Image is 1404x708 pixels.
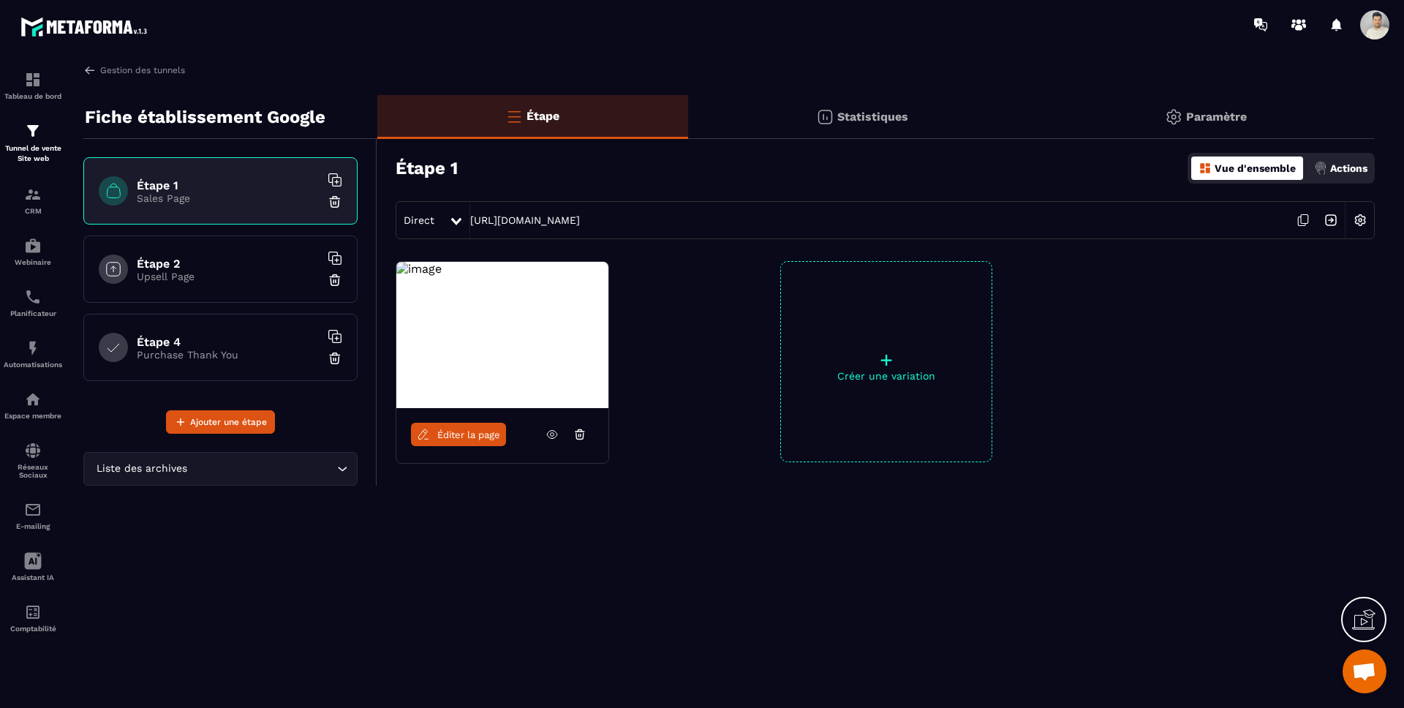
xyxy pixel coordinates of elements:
[328,273,342,287] img: trash
[1330,162,1367,174] p: Actions
[437,429,500,440] span: Éditer la page
[93,461,190,477] span: Liste des archives
[781,350,992,370] p: +
[781,370,992,382] p: Créer une variation
[505,108,523,125] img: bars-o.4a397970.svg
[137,335,320,349] h6: Étape 4
[4,573,62,581] p: Assistant IA
[4,111,62,175] a: formationformationTunnel de vente Site web
[190,415,267,429] span: Ajouter une étape
[137,349,320,361] p: Purchase Thank You
[20,13,152,40] img: logo
[1199,162,1212,175] img: dashboard-orange.40269519.svg
[190,461,333,477] input: Search for option
[328,195,342,209] img: trash
[24,603,42,621] img: accountant
[837,110,908,124] p: Statistiques
[396,262,442,276] img: image
[24,339,42,357] img: automations
[85,102,325,132] p: Fiche établissement Google
[4,361,62,369] p: Automatisations
[404,214,434,226] span: Direct
[328,351,342,366] img: trash
[24,391,42,408] img: automations
[411,423,506,446] a: Éditer la page
[4,207,62,215] p: CRM
[137,192,320,204] p: Sales Page
[24,122,42,140] img: formation
[137,257,320,271] h6: Étape 2
[4,431,62,490] a: social-networksocial-networkRéseaux Sociaux
[4,522,62,530] p: E-mailing
[4,592,62,644] a: accountantaccountantComptabilité
[816,108,834,126] img: stats.20deebd0.svg
[1343,649,1386,693] div: Ouvrir le chat
[4,226,62,277] a: automationsautomationsWebinaire
[4,541,62,592] a: Assistant IA
[4,175,62,226] a: formationformationCRM
[137,271,320,282] p: Upsell Page
[24,71,42,88] img: formation
[4,625,62,633] p: Comptabilité
[137,178,320,192] h6: Étape 1
[4,143,62,164] p: Tunnel de vente Site web
[4,490,62,541] a: emailemailE-mailing
[1165,108,1182,126] img: setting-gr.5f69749f.svg
[24,237,42,255] img: automations
[396,158,458,178] h3: Étape 1
[470,214,580,226] a: [URL][DOMAIN_NAME]
[4,309,62,317] p: Planificateur
[24,288,42,306] img: scheduler
[24,186,42,203] img: formation
[4,463,62,479] p: Réseaux Sociaux
[166,410,275,434] button: Ajouter une étape
[83,64,97,77] img: arrow
[4,60,62,111] a: formationformationTableau de bord
[4,380,62,431] a: automationsautomationsEspace membre
[4,277,62,328] a: schedulerschedulerPlanificateur
[1317,206,1345,234] img: arrow-next.bcc2205e.svg
[1346,206,1374,234] img: setting-w.858f3a88.svg
[4,328,62,380] a: automationsautomationsAutomatisations
[24,442,42,459] img: social-network
[1186,110,1247,124] p: Paramètre
[83,64,185,77] a: Gestion des tunnels
[4,92,62,100] p: Tableau de bord
[83,452,358,486] div: Search for option
[526,109,559,123] p: Étape
[4,412,62,420] p: Espace membre
[4,258,62,266] p: Webinaire
[1215,162,1296,174] p: Vue d'ensemble
[1314,162,1327,175] img: actions.d6e523a2.png
[24,501,42,519] img: email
